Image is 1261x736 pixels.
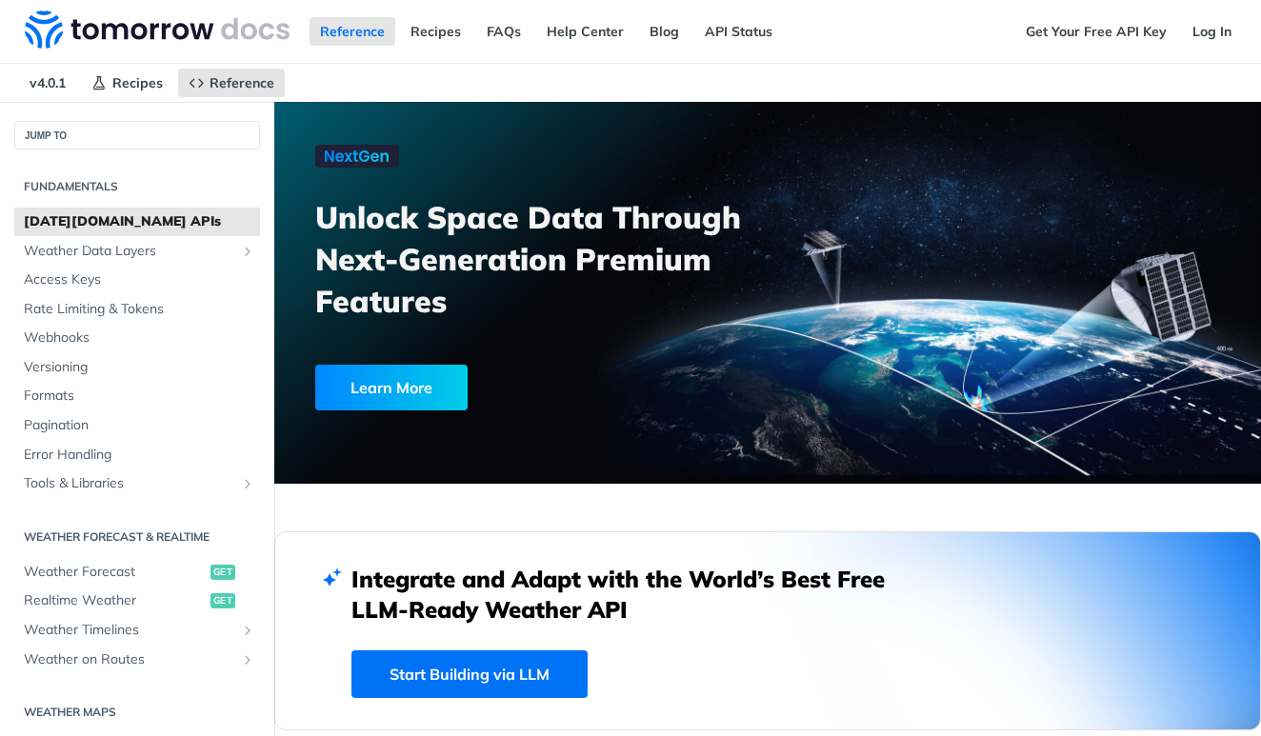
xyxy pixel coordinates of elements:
a: Reference [178,69,285,97]
a: Error Handling [14,441,260,469]
a: Realtime Weatherget [14,587,260,615]
a: Access Keys [14,266,260,294]
a: Weather on RoutesShow subpages for Weather on Routes [14,646,260,674]
span: Rate Limiting & Tokens [24,300,255,319]
img: Tomorrow.io Weather API Docs [25,10,290,49]
button: Show subpages for Weather Timelines [240,623,255,638]
span: Access Keys [24,270,255,289]
span: Versioning [24,358,255,377]
a: Weather TimelinesShow subpages for Weather Timelines [14,616,260,645]
span: Formats [24,387,255,406]
a: Recipes [81,69,173,97]
button: Show subpages for Weather on Routes [240,652,255,667]
a: FAQs [476,17,531,46]
a: Learn More [315,365,693,410]
span: get [210,565,235,580]
span: Recipes [112,74,163,91]
button: Show subpages for Tools & Libraries [240,476,255,491]
a: Weather Forecastget [14,558,260,587]
span: Realtime Weather [24,591,206,610]
span: get [210,593,235,608]
a: Rate Limiting & Tokens [14,295,260,324]
a: Blog [639,17,690,46]
a: Formats [14,382,260,410]
span: Weather Data Layers [24,242,235,261]
button: JUMP TO [14,121,260,149]
a: Help Center [536,17,634,46]
a: [DATE][DOMAIN_NAME] APIs [14,208,260,236]
div: Learn More [315,365,468,410]
span: Weather Forecast [24,563,206,582]
h2: Integrate and Adapt with the World’s Best Free LLM-Ready Weather API [351,564,913,625]
h2: Fundamentals [14,178,260,195]
a: Weather Data LayersShow subpages for Weather Data Layers [14,237,260,266]
a: Versioning [14,353,260,382]
a: Tools & LibrariesShow subpages for Tools & Libraries [14,469,260,498]
a: Recipes [400,17,471,46]
span: Weather Timelines [24,621,235,640]
span: Tools & Libraries [24,474,235,493]
span: v4.0.1 [19,69,76,97]
a: API Status [694,17,783,46]
span: Pagination [24,416,255,435]
a: Log In [1182,17,1242,46]
a: Reference [310,17,395,46]
span: Weather on Routes [24,650,235,669]
span: [DATE][DOMAIN_NAME] APIs [24,212,255,231]
span: Reference [210,74,274,91]
h2: Weather Maps [14,704,260,721]
h2: Weather Forecast & realtime [14,528,260,546]
span: Error Handling [24,446,255,465]
h3: Unlock Space Data Through Next-Generation Premium Features [315,196,789,322]
a: Pagination [14,411,260,440]
a: Get Your Free API Key [1015,17,1177,46]
a: Webhooks [14,324,260,352]
button: Show subpages for Weather Data Layers [240,244,255,259]
a: Start Building via LLM [351,650,588,698]
img: NextGen [315,145,399,168]
span: Webhooks [24,328,255,348]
